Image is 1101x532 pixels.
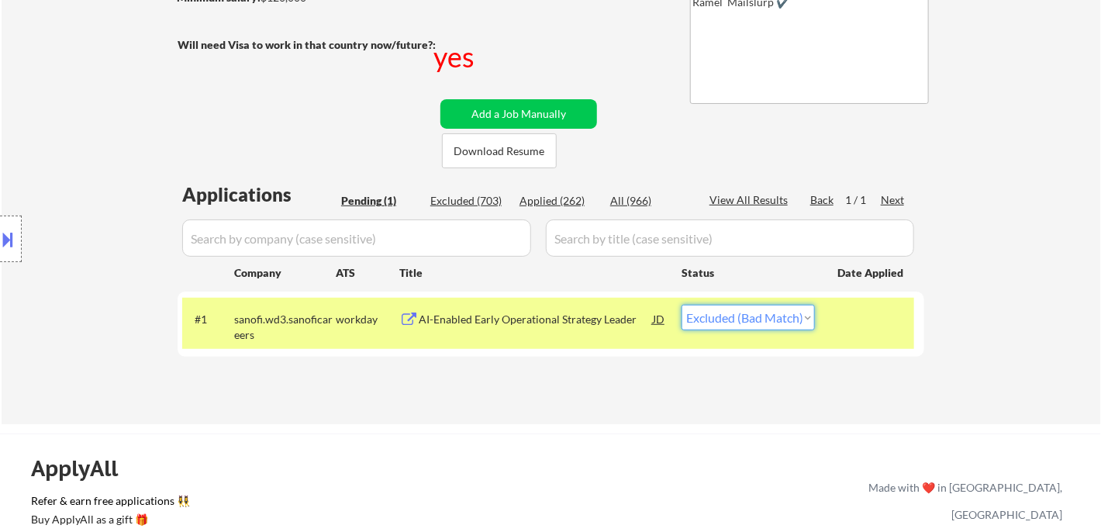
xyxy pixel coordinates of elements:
div: 1 / 1 [845,192,881,208]
div: Buy ApplyAll as a gift 🎁 [31,514,186,525]
div: AI-Enabled Early Operational Strategy Leader [419,312,653,327]
div: sanofi.wd3.sanoficareers [234,312,336,342]
div: Applied (262) [519,193,597,209]
div: Company [234,265,336,281]
button: Add a Job Manually [440,99,597,129]
div: Date Applied [837,265,906,281]
div: Excluded (703) [430,193,508,209]
button: Download Resume [442,133,557,168]
div: workday [336,312,399,327]
div: Pending (1) [341,193,419,209]
div: All (966) [610,193,688,209]
strong: Will need Visa to work in that country now/future?: [178,38,436,51]
div: yes [433,37,478,76]
div: Status [682,258,815,286]
div: Title [399,265,667,281]
input: Search by title (case sensitive) [546,219,914,257]
a: Refer & earn free applications 👯‍♀️ [31,496,544,512]
input: Search by company (case sensitive) [182,219,531,257]
div: JD [651,305,667,333]
div: Back [810,192,835,208]
a: Buy ApplyAll as a gift 🎁 [31,512,186,531]
div: Next [881,192,906,208]
div: Made with ❤️ in [GEOGRAPHIC_DATA], [GEOGRAPHIC_DATA] [862,474,1062,528]
div: ApplyAll [31,455,136,482]
div: View All Results [709,192,792,208]
div: ATS [336,265,399,281]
